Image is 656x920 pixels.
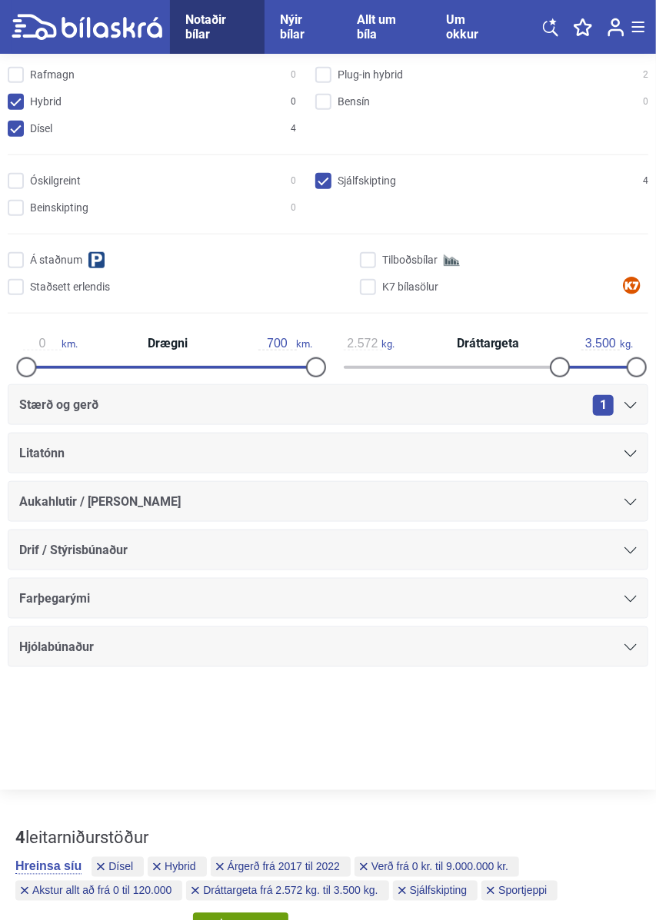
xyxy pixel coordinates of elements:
[291,121,296,137] span: 4
[186,881,388,901] button: Dráttargeta frá 2.572 kg. til 3.500 kg.
[19,491,181,513] span: Aukahlutir / [PERSON_NAME]
[30,173,81,189] span: Óskilgreint
[19,443,65,464] span: Litatónn
[165,862,195,872] span: Hybrid
[338,173,396,189] span: Sjálfskipting
[19,636,94,658] span: Hjólabúnaður
[481,881,558,901] button: Sportjeppi
[382,279,438,295] span: K7 bílasölur
[92,857,144,877] button: Dísel
[19,588,90,609] span: Farþegarými
[30,67,75,83] span: Rafmagn
[593,395,614,416] span: 1
[355,857,519,877] button: Verð frá 0 kr. til 9.000.000 kr.
[382,252,438,268] span: Tilboðsbílar
[19,540,128,561] span: Drif / Stýrisbúnaður
[30,279,110,295] span: Staðsett erlendis
[338,67,403,83] span: Plug-in hybrid
[211,857,351,877] button: Árgerð frá 2017 til 2022
[228,862,340,872] span: Árgerð frá 2017 til 2022
[498,885,547,896] span: Sportjeppi
[357,12,415,42] a: Allt um bíla
[291,173,296,189] span: 0
[148,857,206,877] button: Hybrid
[371,862,508,872] span: Verð frá 0 kr. til 9.000.000 kr.
[258,337,313,350] span: km.
[15,859,82,875] button: Hreinsa síu
[280,12,327,42] a: Nýir bílar
[608,18,624,37] img: user-login.svg
[15,829,634,849] div: leitarniðurstöður
[291,200,296,216] span: 0
[643,173,648,189] span: 4
[144,337,191,350] span: Drægni
[203,885,378,896] span: Dráttargeta frá 2.572 kg. til 3.500 kg.
[338,94,370,110] span: Bensín
[23,337,78,350] span: km.
[581,337,633,350] span: kg.
[453,337,524,350] span: Dráttargeta
[15,829,25,848] b: 4
[393,881,478,901] button: Sjálfskipting
[446,12,497,42] a: Um okkur
[32,885,171,896] span: Akstur allt að frá 0 til 120.000
[30,121,52,137] span: Dísel
[643,94,648,110] span: 0
[19,394,98,416] span: Stærð og gerð
[291,94,296,110] span: 0
[108,862,133,872] span: Dísel
[410,885,468,896] span: Sjálfskipting
[30,200,88,216] span: Beinskipting
[15,881,182,901] button: Akstur allt að frá 0 til 120.000
[344,337,395,350] span: kg.
[30,94,62,110] span: Hybrid
[185,12,249,42] a: Notaðir bílar
[643,67,648,83] span: 2
[30,252,82,268] span: Á staðnum
[291,67,296,83] span: 0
